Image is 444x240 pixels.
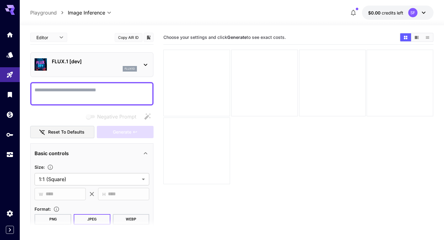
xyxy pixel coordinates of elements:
span: Choose your settings and click to see exact costs. [163,35,286,40]
div: $0.00 [368,10,403,16]
div: FLUX.1 [dev]flux1d [35,55,149,74]
div: Usage [6,151,14,159]
p: flux1d [125,67,135,71]
div: Playground [6,71,14,79]
span: Image Inference [68,9,105,16]
span: H [102,191,105,198]
span: Editor [36,34,55,41]
button: Choose the file format for the output image. [51,206,62,212]
button: Reset to defaults [30,126,94,139]
div: Library [6,91,14,98]
button: JPEG [74,214,110,225]
p: Basic controls [35,150,69,157]
button: Show media in video view [411,33,422,41]
span: $0.00 [368,10,382,15]
button: Show media in list view [422,33,433,41]
span: Size : [35,164,45,170]
button: Copy AIR ID [115,33,142,42]
div: Settings [6,209,14,217]
nav: breadcrumb [30,9,68,16]
div: Models [6,51,14,59]
span: Format : [35,206,51,212]
div: SF [408,8,417,17]
button: PNG [35,214,71,225]
div: Home [6,31,14,39]
button: WEBP [113,214,150,225]
div: Basic controls [35,146,149,161]
span: Negative Prompt [97,113,136,120]
button: Add to library [146,34,151,41]
button: Expand sidebar [6,226,14,234]
div: Wallet [6,111,14,118]
a: Playground [30,9,57,16]
div: Show media in grid viewShow media in video viewShow media in list view [400,33,434,42]
p: FLUX.1 [dev] [52,58,137,65]
span: W [39,191,43,198]
button: Adjust the dimensions of the generated image by specifying its width and height in pixels, or sel... [45,164,56,170]
button: $0.00SF [362,6,434,20]
b: Generate [227,35,247,40]
span: Negative prompts are not compatible with the selected model. [85,113,141,120]
span: credits left [382,10,403,15]
span: 1:1 (Square) [39,176,139,183]
button: Show media in grid view [400,33,411,41]
div: API Keys [6,131,14,139]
